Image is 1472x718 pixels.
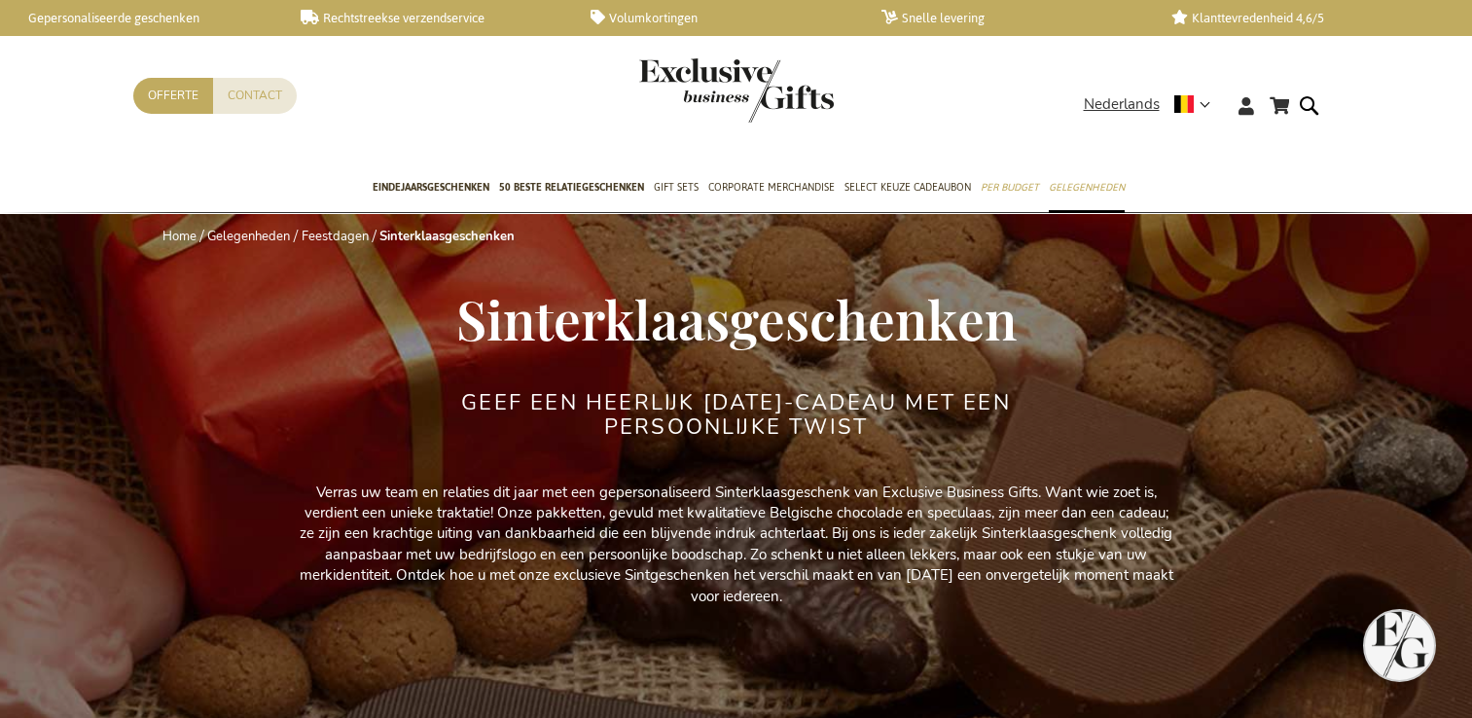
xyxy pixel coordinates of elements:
h2: Geef een heerlijk [DATE]-cadeau met een persoonlijke twist [372,391,1101,438]
a: Gelegenheden [207,228,290,245]
a: Contact [213,78,297,114]
span: Nederlands [1084,93,1160,116]
a: Offerte [133,78,213,114]
a: Snelle levering [881,10,1141,26]
a: Klanttevredenheid 4,6/5 [1171,10,1431,26]
div: Nederlands [1084,93,1223,116]
a: Gepersonaliseerde geschenken [10,10,269,26]
span: Gelegenheden [1049,177,1125,197]
span: Select Keuze Cadeaubon [844,177,971,197]
a: store logo [639,58,736,123]
span: Per Budget [981,177,1039,197]
span: Gift Sets [654,177,699,197]
span: 50 beste relatiegeschenken [499,177,644,197]
img: Exclusive Business gifts logo [639,58,834,123]
strong: Sinterklaasgeschenken [379,228,515,245]
a: Rechtstreekse verzendservice [301,10,560,26]
span: Corporate Merchandise [708,177,835,197]
span: Sinterklaasgeschenken [456,282,1017,354]
a: Feestdagen [302,228,369,245]
span: Eindejaarsgeschenken [373,177,489,197]
a: Volumkortingen [591,10,850,26]
p: Verras uw team en relaties dit jaar met een gepersonaliseerd Sinterklaasgeschenk van Exclusive Bu... [299,483,1174,608]
a: Home [162,228,197,245]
